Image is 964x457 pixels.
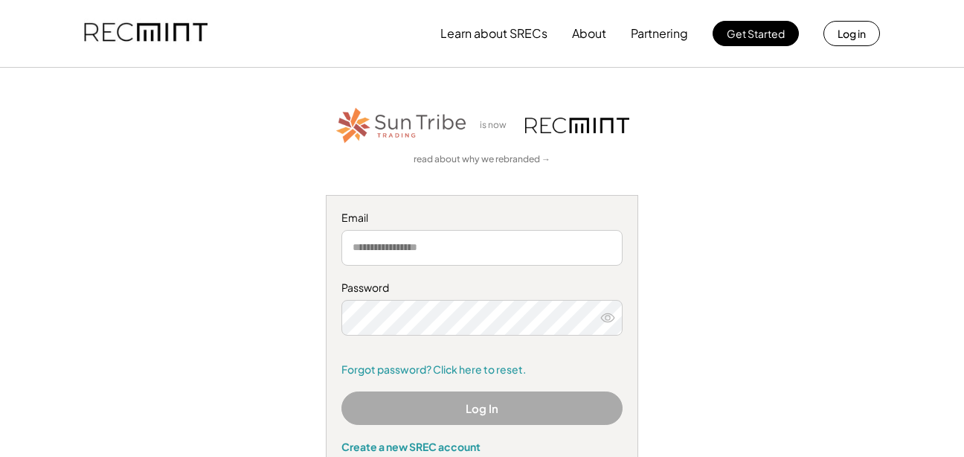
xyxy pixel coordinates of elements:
[341,362,623,377] a: Forgot password? Click here to reset.
[341,440,623,453] div: Create a new SREC account
[440,19,547,48] button: Learn about SRECs
[823,21,880,46] button: Log in
[341,281,623,295] div: Password
[414,153,550,166] a: read about why we rebranded →
[713,21,799,46] button: Get Started
[341,392,623,425] button: Log In
[335,105,469,146] img: STT_Horizontal_Logo%2B-%2BColor.png
[341,211,623,226] div: Email
[525,118,629,133] img: recmint-logotype%403x.png
[631,19,688,48] button: Partnering
[476,119,518,132] div: is now
[572,19,606,48] button: About
[84,8,208,59] img: recmint-logotype%403x.png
